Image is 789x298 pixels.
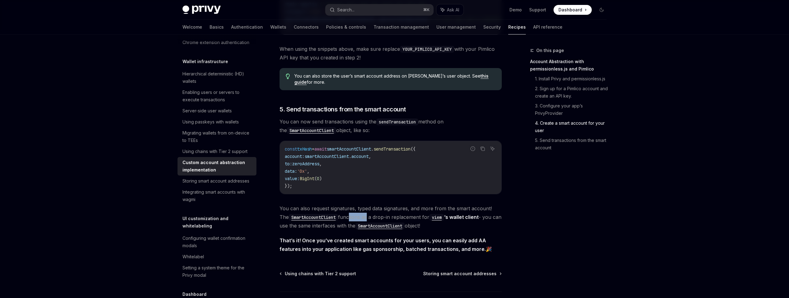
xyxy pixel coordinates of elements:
[508,20,526,34] a: Recipes
[305,154,349,159] span: smartAccountClient
[182,20,202,34] a: Welcome
[535,118,611,135] a: 4. Create a smart account for your user
[286,74,290,79] svg: Tip
[436,4,464,15] button: Ask AI
[289,214,338,220] a: SmartAccountClient
[182,291,206,298] h5: Dashboard
[307,168,309,174] span: ,
[289,214,338,221] code: SmartAccountClient
[349,154,351,159] span: .
[178,116,256,127] a: Using passkeys with wallets
[285,183,292,189] span: });
[178,68,256,87] a: Hierarchical deterministic (HD) wallets
[436,20,476,34] a: User management
[319,161,322,167] span: ,
[558,7,582,13] span: Dashboard
[411,146,415,152] span: ({
[178,127,256,146] a: Migrating wallets from on-device to TEEs
[312,146,314,152] span: =
[182,215,256,230] h5: UI customization and whitelabeling
[280,237,486,252] strong: That’s it! Once you’ve created smart accounts for your users, you can easily add AA features into...
[280,271,356,277] a: Using chains with Tier 2 support
[182,118,239,126] div: Using passkeys with wallets
[423,7,430,12] span: ⌘ K
[535,84,611,101] a: 2. Sign up for a Pimlico account and create an API key.
[210,20,224,34] a: Basics
[287,127,336,133] a: SmartAccountClient
[374,20,429,34] a: Transaction management
[314,146,327,152] span: await
[294,20,319,34] a: Connectors
[280,204,502,230] span: You can also request signatures, typed data signatures, and more from the smart account! The func...
[178,157,256,175] a: Custom account abstraction implementation
[423,271,501,277] a: Storing smart account addresses
[371,146,374,152] span: .
[533,20,562,34] a: API reference
[285,161,292,167] span: to:
[325,4,433,15] button: Search...⌘K
[285,168,297,174] span: data:
[530,57,611,74] a: Account Abstraction with permissionless.js and Pimlico
[297,168,307,174] span: '0x'
[300,176,314,181] span: BigInt
[280,105,406,114] span: 5. Send transactions from the smart account
[182,107,232,115] div: Server-side user wallets
[182,148,247,155] div: Using chains with Tier 2 support
[326,20,366,34] a: Policies & controls
[280,117,502,135] span: You can now send transactions using the method on the object, like so:
[374,146,411,152] span: sendTransaction
[535,101,611,118] a: 3. Configure your app’s PrivyProvider
[178,251,256,262] a: Whitelabel
[280,45,502,62] span: When using the snippets above, make sure replace with your Pimlico API key that you created in st...
[535,135,611,153] a: 5. Send transactions from the smart account
[327,146,371,152] span: smartAccountClient
[178,187,256,205] a: Integrating smart accounts with wagmi
[369,154,371,159] span: ,
[270,20,286,34] a: Wallets
[479,145,487,153] button: Copy the contents from the code block
[182,70,253,85] div: Hierarchical deterministic (HD) wallets
[285,146,297,152] span: const
[483,20,501,34] a: Security
[536,47,564,54] span: On this page
[178,233,256,251] a: Configuring wallet confirmation modals
[529,7,546,13] a: Support
[182,159,253,174] div: Custom account abstraction implementation
[178,146,256,157] a: Using chains with Tier 2 support
[182,58,228,65] h5: Wallet infrastructure
[182,253,204,260] div: Whitelabel
[535,74,611,84] a: 1. Install Privy and permissionless.js
[317,176,319,181] span: 0
[285,176,300,181] span: value:
[447,7,459,13] span: Ask AI
[287,127,336,134] code: SmartAccountClient
[182,188,253,203] div: Integrating smart accounts with wagmi
[292,161,319,167] span: zeroAddress
[285,271,356,277] span: Using chains with Tier 2 support
[178,262,256,281] a: Setting a system theme for the Privy modal
[355,223,405,229] a: SmartAccountClient
[337,6,354,14] div: Search...
[429,214,479,220] a: viem’s wallet client
[178,175,256,187] a: Storing smart account addresses
[182,264,253,279] div: Setting a system theme for the Privy modal
[355,223,405,229] code: SmartAccountClient
[489,145,497,153] button: Ask AI
[294,73,496,85] span: You can also store the user’s smart account address on [PERSON_NAME]’s user object. See for more.
[351,154,369,159] span: account
[231,20,263,34] a: Authentication
[285,154,305,159] span: account:
[297,146,312,152] span: txHash
[280,236,502,253] span: 🎉
[423,271,497,277] span: Storing smart account addresses
[597,5,607,15] button: Toggle dark mode
[182,6,221,14] img: dark logo
[509,7,522,13] a: Demo
[182,235,253,249] div: Configuring wallet confirmation modals
[314,176,317,181] span: (
[376,119,418,125] code: sendTransaction
[178,105,256,116] a: Server-side user wallets
[319,176,322,181] span: )
[182,177,249,185] div: Storing smart account addresses
[400,46,454,53] code: YOUR_PIMLICO_API_KEY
